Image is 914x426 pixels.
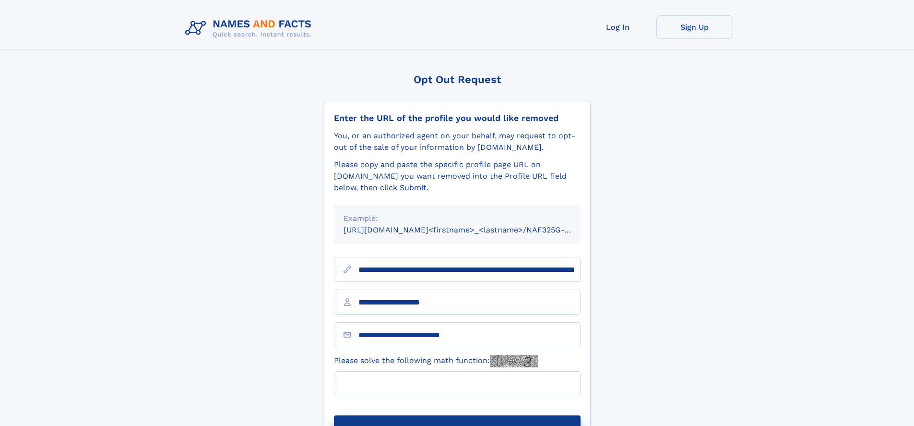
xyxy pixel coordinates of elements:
label: Please solve the following math function: [334,355,538,367]
div: You, or an authorized agent on your behalf, may request to opt-out of the sale of your informatio... [334,130,581,153]
img: Logo Names and Facts [181,15,320,41]
div: Example: [344,213,571,224]
a: Log In [580,15,656,39]
div: Enter the URL of the profile you would like removed [334,113,581,123]
div: Please copy and paste the specific profile page URL on [DOMAIN_NAME] you want removed into the Pr... [334,159,581,194]
small: [URL][DOMAIN_NAME]<firstname>_<lastname>/NAF325G-xxxxxxxx [344,225,599,234]
a: Sign Up [656,15,733,39]
div: Opt Out Request [324,73,591,85]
